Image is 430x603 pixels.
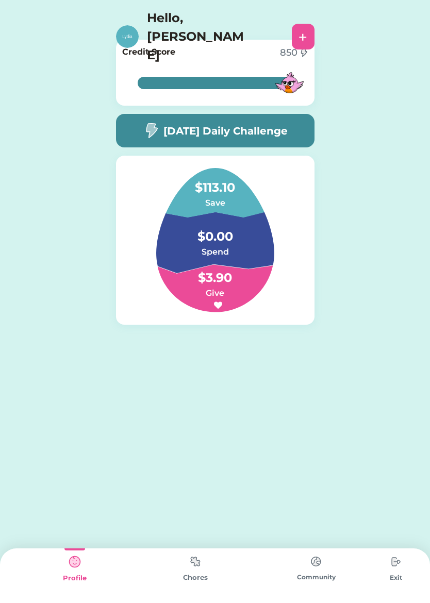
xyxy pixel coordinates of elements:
h4: $0.00 [163,217,267,246]
img: image-flash-1--flash-power-connect-charge-electricity-lightning.svg [143,123,159,139]
h4: $113.10 [163,168,267,197]
img: type%3Dkids%2C%20state%3Dselected.svg [64,551,85,572]
img: type%3Dchores%2C%20state%3Ddefault.svg [306,551,326,572]
h4: $3.90 [163,258,267,287]
h4: Hello, [PERSON_NAME] [147,9,250,64]
div: Exit [376,573,416,582]
h6: Give [163,287,267,299]
div: Community [256,573,376,582]
div: + [299,29,307,44]
h6: Spend [163,246,267,258]
img: type%3Dchores%2C%20state%3Ddefault.svg [185,551,206,572]
img: Group%201.svg [131,168,299,312]
div: Profile [14,573,135,583]
img: MFN-Bird-Pink.svg [273,66,306,99]
h5: [DATE] Daily Challenge [163,123,288,139]
div: Chores [135,573,256,583]
h6: Save [163,197,267,209]
img: type%3Dchores%2C%20state%3Ddefault.svg [386,551,406,572]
